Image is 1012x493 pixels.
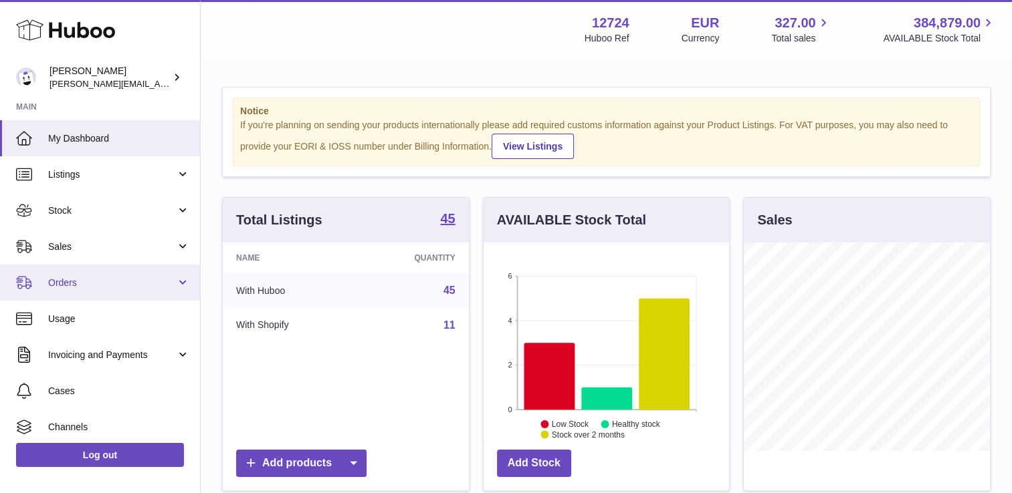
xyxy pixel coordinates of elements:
[48,313,190,325] span: Usage
[612,420,661,429] text: Healthy stock
[48,204,176,217] span: Stock
[443,285,456,296] a: 45
[223,308,355,343] td: With Shopify
[48,240,176,253] span: Sales
[508,405,512,414] text: 0
[49,78,268,89] span: [PERSON_NAME][EMAIL_ADDRESS][DOMAIN_NAME]
[223,242,355,273] th: Name
[49,65,170,90] div: [PERSON_NAME]
[552,420,589,429] text: Low Stock
[497,450,571,477] a: Add Stock
[585,32,629,45] div: Huboo Ref
[240,105,973,118] strong: Notice
[223,273,355,308] td: With Huboo
[883,32,996,45] span: AVAILABLE Stock Total
[48,277,176,289] span: Orders
[16,443,184,467] a: Log out
[682,32,720,45] div: Currency
[48,385,190,397] span: Cases
[691,14,719,32] strong: EUR
[771,32,831,45] span: Total sales
[48,349,176,361] span: Invoicing and Payments
[355,242,468,273] th: Quantity
[48,421,190,434] span: Channels
[440,212,455,225] strong: 45
[48,168,176,181] span: Listings
[508,317,512,325] text: 4
[443,319,456,331] a: 11
[508,361,512,369] text: 2
[497,211,646,229] h3: AVAILABLE Stock Total
[236,211,322,229] h3: Total Listings
[508,272,512,280] text: 6
[771,14,831,45] a: 327.00 Total sales
[592,14,629,32] strong: 12724
[552,430,625,440] text: Stock over 2 months
[757,211,792,229] h3: Sales
[236,450,367,477] a: Add products
[492,134,574,159] a: View Listings
[440,212,455,228] a: 45
[883,14,996,45] a: 384,879.00 AVAILABLE Stock Total
[16,67,36,88] img: sebastian@ffern.co
[775,14,815,32] span: 327.00
[48,132,190,145] span: My Dashboard
[914,14,981,32] span: 384,879.00
[240,119,973,159] div: If you're planning on sending your products internationally please add required customs informati...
